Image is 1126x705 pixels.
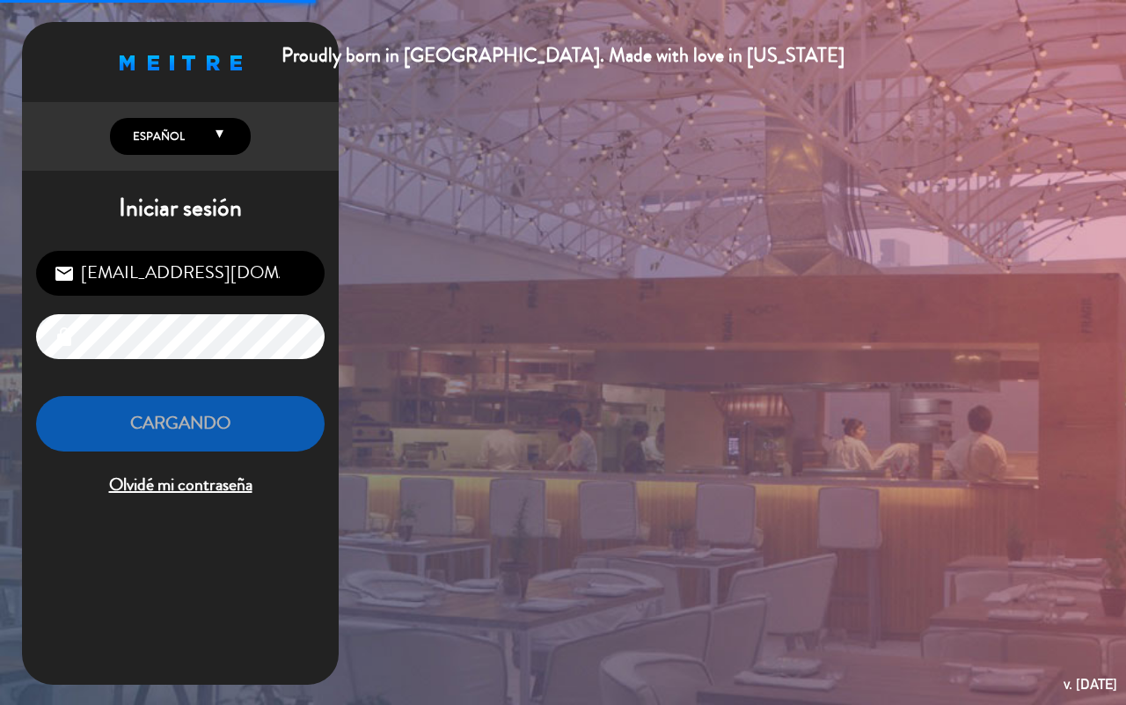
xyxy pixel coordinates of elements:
h1: Iniciar sesión [22,194,339,224]
span: Olvidé mi contraseña [36,471,325,500]
span: Español [128,128,185,145]
i: email [54,263,75,284]
button: Cargando [36,396,325,452]
i: lock [54,327,75,348]
div: v. [DATE] [1064,672,1117,696]
input: Correo Electrónico [36,251,325,296]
